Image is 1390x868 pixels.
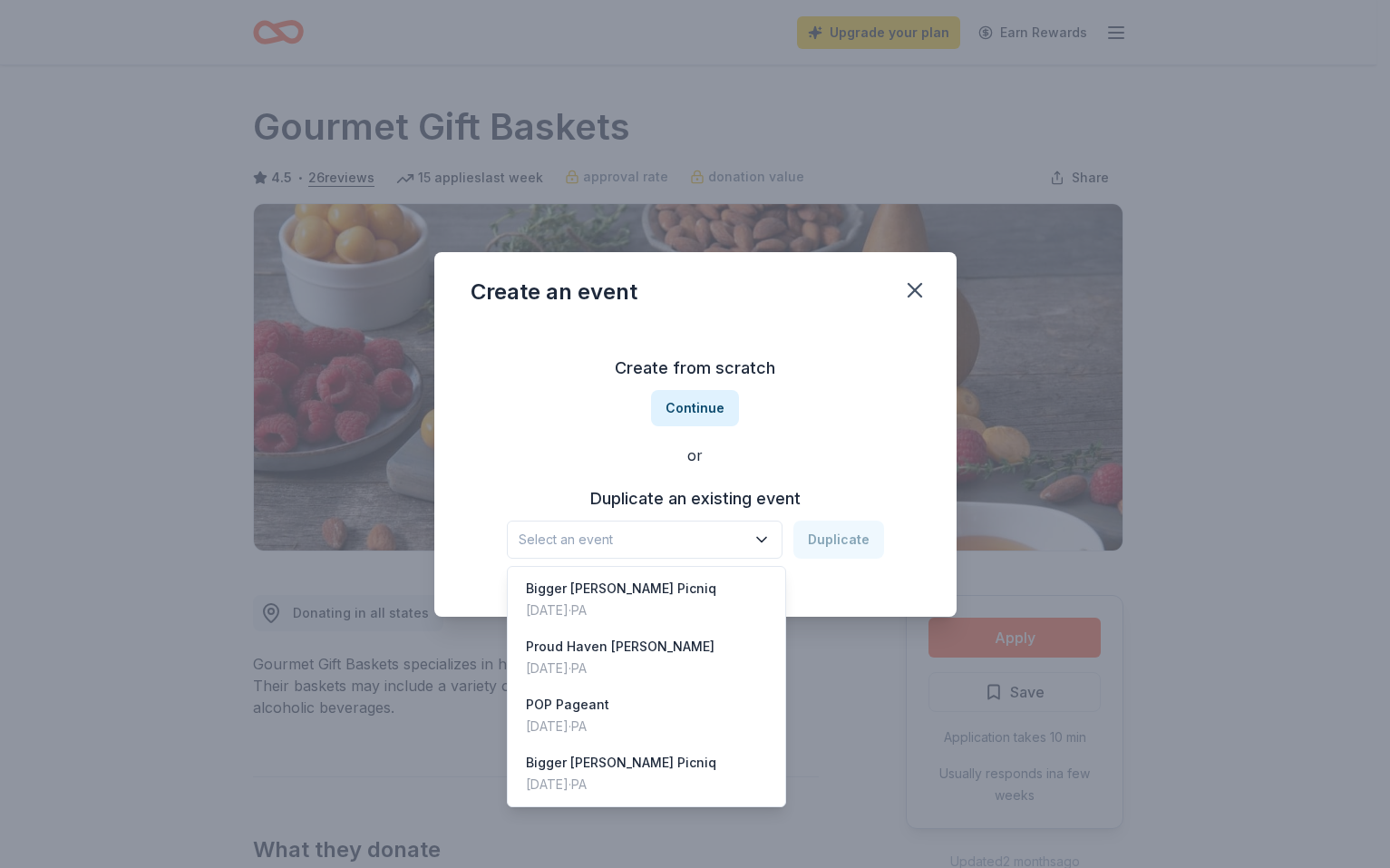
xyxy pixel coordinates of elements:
div: [DATE] · PA [526,658,714,679]
div: Proud Haven [PERSON_NAME] [526,636,714,658]
div: [DATE] · PA [526,600,716,621]
button: Select an event [507,521,782,559]
span: Select an event [519,529,745,551]
div: Bigger [PERSON_NAME] Picniq [526,578,716,600]
div: [DATE] · PA [526,716,609,737]
div: POP Pageant [526,694,609,716]
div: Select an event [507,566,786,807]
div: [DATE] · PA [526,774,716,795]
div: Bigger [PERSON_NAME] Picniq [526,752,716,774]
